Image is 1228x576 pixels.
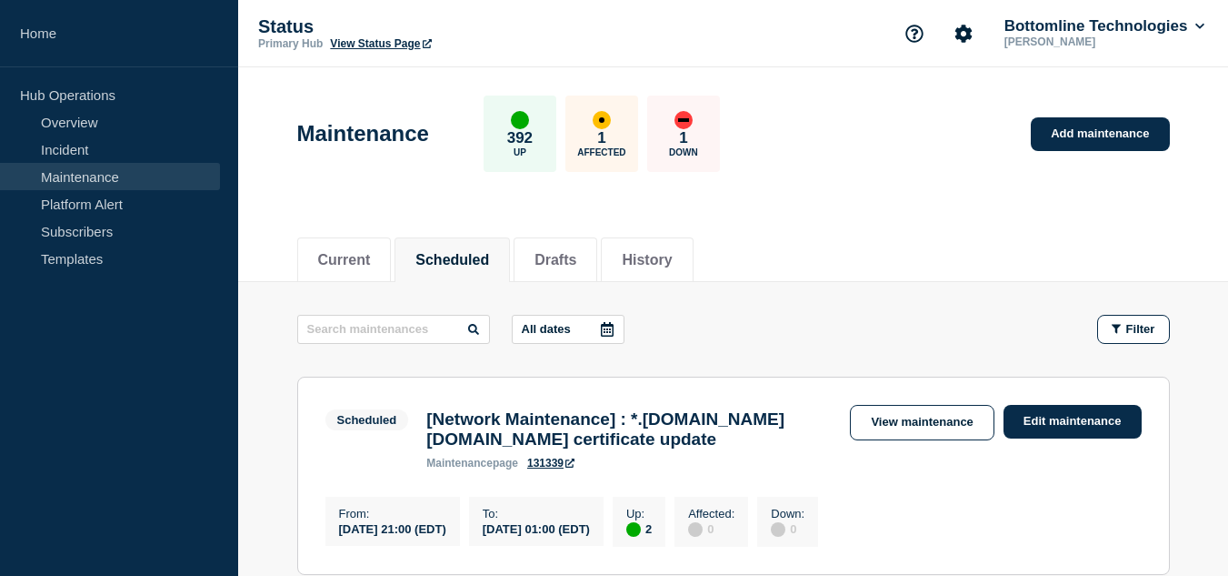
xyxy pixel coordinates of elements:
span: maintenance [426,457,493,470]
div: [DATE] 21:00 (EDT) [339,520,446,536]
div: up [511,111,529,129]
p: 1 [679,129,687,147]
button: Scheduled [415,252,489,268]
a: Add maintenance [1031,117,1169,151]
div: Scheduled [337,413,397,427]
button: Account settings [944,15,983,53]
button: Current [318,252,371,268]
p: Affected : [688,507,734,520]
p: Down [669,147,698,157]
span: Filter [1126,322,1155,336]
h3: [Network Maintenance] : *.[DOMAIN_NAME] [DOMAIN_NAME] certificate update [426,409,832,450]
div: 0 [688,520,734,537]
p: [PERSON_NAME] [1001,35,1190,48]
p: Primary Hub [258,37,323,50]
div: affected [593,111,611,129]
p: To : [483,507,590,520]
h1: Maintenance [297,121,429,147]
p: Affected [577,147,625,157]
a: View Status Page [330,37,431,50]
p: From : [339,507,446,520]
p: Status [258,16,622,37]
p: All dates [522,322,571,336]
p: 392 [507,129,533,147]
button: History [622,252,672,268]
p: 1 [597,129,605,147]
a: Edit maintenance [1003,405,1142,439]
input: Search maintenances [297,315,490,344]
a: 131339 [527,457,574,470]
p: page [426,457,518,470]
div: 2 [626,520,652,537]
button: All dates [512,315,624,344]
button: Bottomline Technologies [1001,17,1208,35]
div: disabled [688,522,703,537]
button: Filter [1097,315,1170,344]
button: Support [895,15,933,53]
a: View maintenance [850,405,993,440]
div: [DATE] 01:00 (EDT) [483,520,590,536]
p: Down : [771,507,804,520]
button: Drafts [534,252,576,268]
div: 0 [771,520,804,537]
p: Up : [626,507,652,520]
div: down [674,111,693,129]
p: Up [514,147,526,157]
div: disabled [771,522,785,537]
div: up [626,522,641,537]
